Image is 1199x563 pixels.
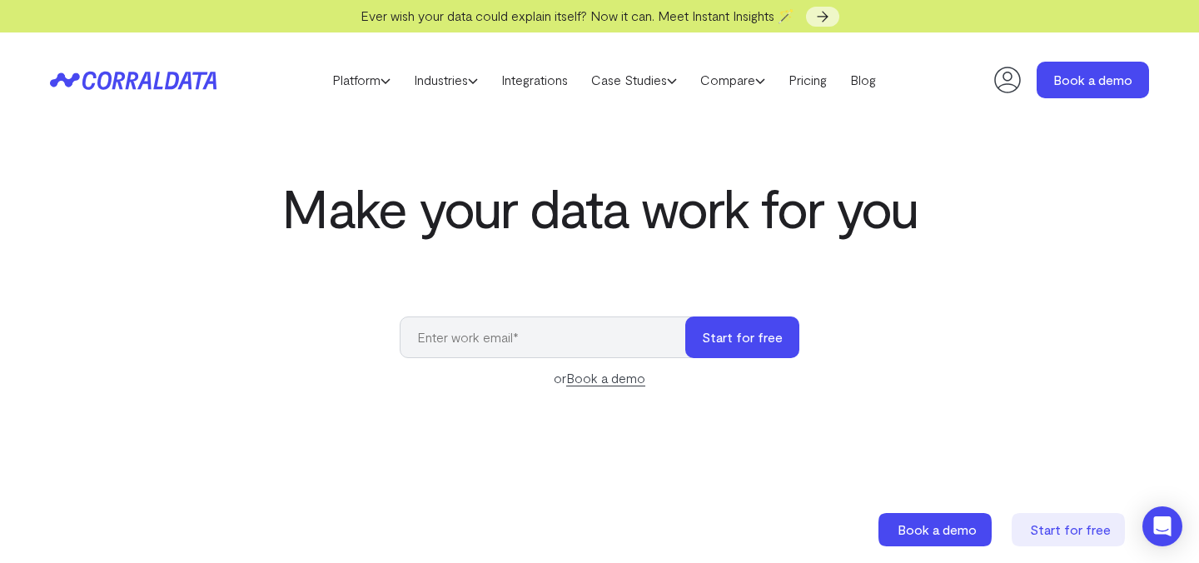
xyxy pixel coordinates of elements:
[777,67,838,92] a: Pricing
[490,67,580,92] a: Integrations
[400,368,799,388] div: or
[685,316,799,358] button: Start for free
[1030,521,1111,537] span: Start for free
[689,67,777,92] a: Compare
[898,521,977,537] span: Book a demo
[260,177,939,237] h1: Make your data work for you
[361,7,794,23] span: Ever wish your data could explain itself? Now it can. Meet Instant Insights 🪄
[1037,62,1149,98] a: Book a demo
[580,67,689,92] a: Case Studies
[321,67,402,92] a: Platform
[838,67,888,92] a: Blog
[878,513,995,546] a: Book a demo
[400,316,702,358] input: Enter work email*
[1012,513,1128,546] a: Start for free
[1142,506,1182,546] div: Open Intercom Messenger
[566,370,645,386] a: Book a demo
[402,67,490,92] a: Industries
